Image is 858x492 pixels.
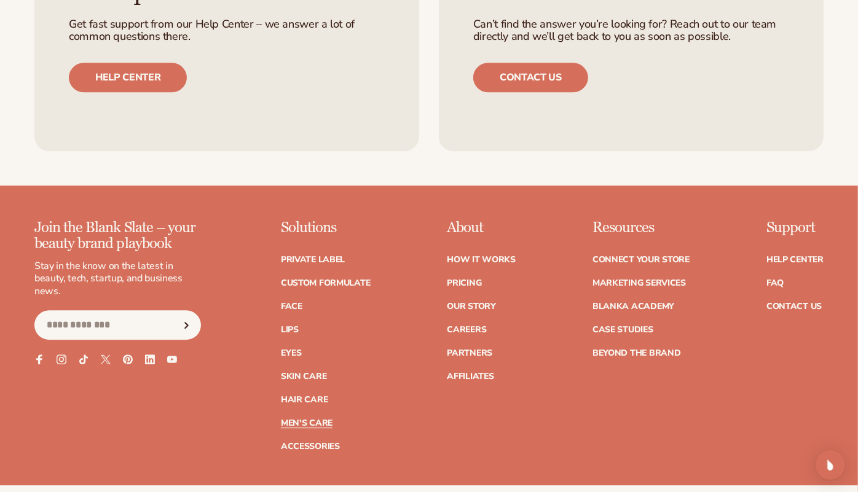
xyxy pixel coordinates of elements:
[281,419,333,428] a: Men's Care
[447,349,492,357] a: Partners
[173,310,200,340] button: Subscribe
[473,18,789,43] p: Can’t find the answer you’re looking for? Reach out to our team directly and we’ll get back to yo...
[281,279,371,287] a: Custom formulate
[592,256,690,264] a: Connect your store
[281,442,340,451] a: Accessories
[766,279,784,287] a: FAQ
[34,260,201,298] p: Stay in the know on the latest in beauty, tech, startup, and business news.
[766,302,822,311] a: Contact Us
[281,396,328,404] a: Hair Care
[816,450,845,480] div: Open Intercom Messenger
[447,372,494,381] a: Affiliates
[34,220,201,252] p: Join the Blank Slate – your beauty brand playbook
[766,256,824,264] a: Help Center
[447,256,516,264] a: How It Works
[281,326,299,334] a: Lips
[592,279,686,287] a: Marketing services
[473,63,588,92] a: Contact us
[592,220,690,236] p: Resources
[281,220,371,236] p: Solutions
[447,220,516,236] p: About
[447,326,486,334] a: Careers
[592,326,653,334] a: Case Studies
[281,349,302,357] a: Eyes
[592,349,681,357] a: Beyond the brand
[592,302,674,311] a: Blanka Academy
[281,372,326,381] a: Skin Care
[447,302,495,311] a: Our Story
[281,302,302,311] a: Face
[447,279,481,287] a: Pricing
[281,256,345,264] a: Private label
[69,18,385,43] p: Get fast support from our Help Center – we answer a lot of common questions there.
[766,220,824,236] p: Support
[69,63,187,92] a: Help center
